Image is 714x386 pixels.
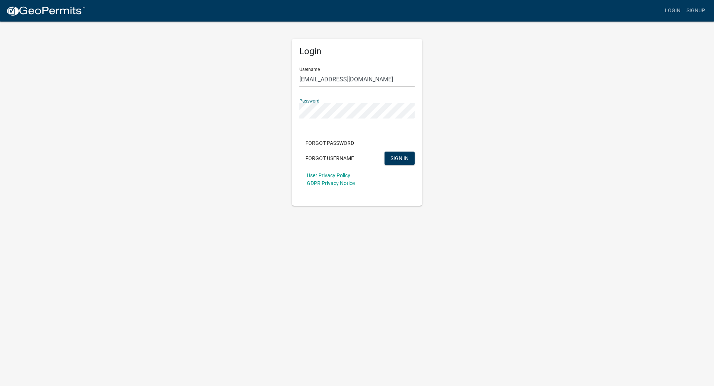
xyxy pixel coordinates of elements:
h5: Login [299,46,415,57]
span: SIGN IN [390,155,409,161]
button: Forgot Username [299,152,360,165]
a: User Privacy Policy [307,172,350,178]
a: Login [662,4,684,18]
a: Signup [684,4,708,18]
a: GDPR Privacy Notice [307,180,355,186]
button: SIGN IN [385,152,415,165]
button: Forgot Password [299,136,360,150]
